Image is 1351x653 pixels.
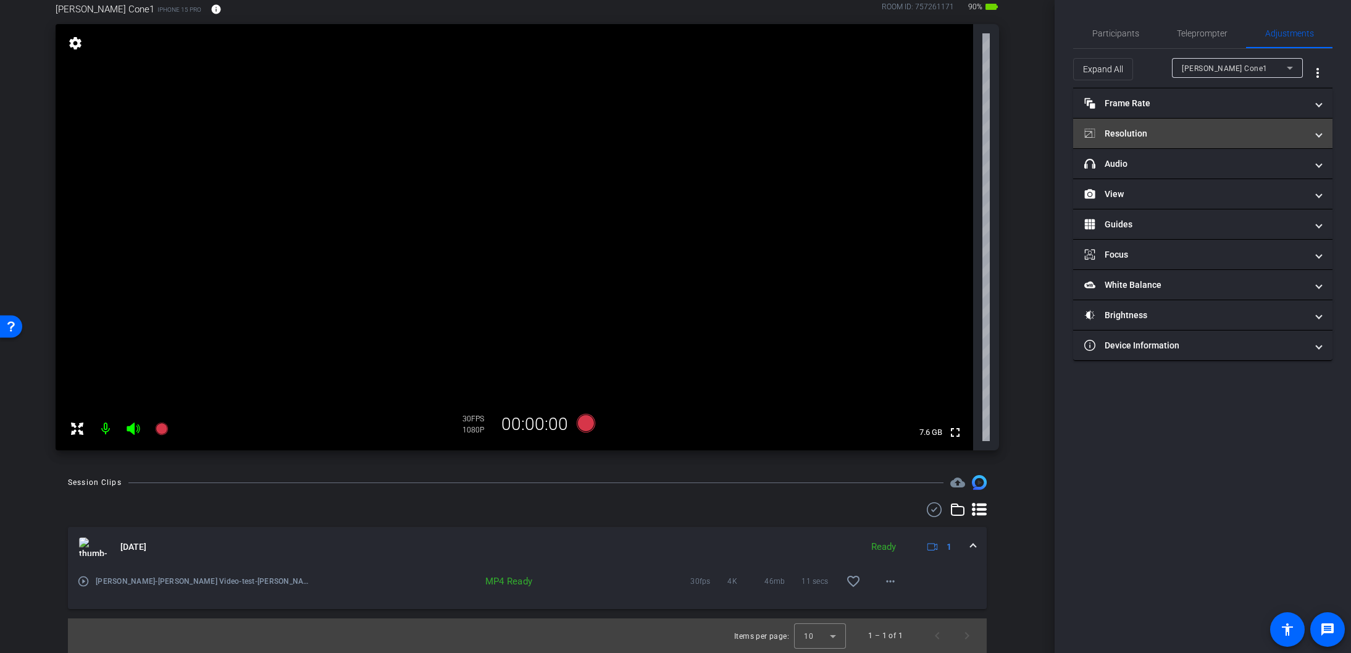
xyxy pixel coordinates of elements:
span: 1 [947,541,952,554]
span: Destinations for your clips [950,475,965,490]
div: Session Clips [68,476,122,489]
mat-expansion-panel-header: White Balance [1073,270,1332,300]
span: 46mb [764,575,801,588]
mat-icon: message [1320,622,1335,637]
div: ROOM ID: 757261171 [882,1,954,19]
span: [PERSON_NAME]-[PERSON_NAME] Video-test-[PERSON_NAME] Cone1-2025-09-25-11-44-57-386-0 [96,575,311,588]
span: 4K [727,575,764,588]
div: thumb-nail[DATE]Ready1 [68,567,987,609]
mat-icon: settings [67,36,84,51]
mat-panel-title: Audio [1084,158,1307,171]
mat-panel-title: Focus [1084,248,1307,261]
img: Session clips [972,475,987,490]
div: 00:00:00 [493,414,576,435]
span: Teleprompter [1177,29,1228,38]
mat-panel-title: Frame Rate [1084,97,1307,110]
mat-expansion-panel-header: Audio [1073,149,1332,179]
span: FPS [471,415,484,423]
mat-expansion-panel-header: Frame Rate [1073,88,1332,118]
span: [PERSON_NAME] Cone1 [56,2,154,16]
mat-expansion-panel-header: View [1073,179,1332,209]
span: Expand All [1083,57,1123,81]
mat-icon: accessibility [1280,622,1295,637]
mat-expansion-panel-header: Focus [1073,240,1332,269]
div: 1080P [462,425,493,435]
span: iPhone 15 Pro [157,5,201,14]
span: 30fps [690,575,727,588]
span: Adjustments [1265,29,1314,38]
span: [PERSON_NAME] Cone1 [1182,64,1268,73]
mat-icon: fullscreen [948,425,963,440]
mat-icon: cloud_upload [950,475,965,490]
span: 7.6 GB [915,425,947,440]
img: thumb-nail [79,537,107,556]
mat-panel-title: Guides [1084,218,1307,231]
div: Ready [865,540,902,554]
mat-icon: more_vert [1310,65,1325,80]
div: Items per page: [734,630,789,642]
mat-expansion-panel-header: thumb-nail[DATE]Ready1 [68,527,987,567]
button: Previous page [922,621,952,651]
span: [DATE] [120,541,146,554]
mat-panel-title: White Balance [1084,279,1307,292]
button: Expand All [1073,58,1133,80]
mat-icon: play_circle_outline [77,575,90,588]
mat-panel-title: View [1084,188,1307,201]
mat-icon: more_horiz [883,574,898,589]
span: 11 secs [801,575,839,588]
button: Next page [952,621,982,651]
button: More Options for Adjustments Panel [1303,58,1332,88]
div: 30 [462,414,493,424]
mat-panel-title: Resolution [1084,127,1307,140]
span: Participants [1092,29,1139,38]
div: 1 – 1 of 1 [868,630,903,642]
mat-panel-title: Brightness [1084,309,1307,322]
mat-expansion-panel-header: Brightness [1073,300,1332,330]
mat-icon: info [211,4,222,15]
mat-expansion-panel-header: Resolution [1073,119,1332,148]
mat-icon: favorite_border [846,574,861,589]
div: MP4 Ready [433,575,538,588]
mat-expansion-panel-header: Guides [1073,209,1332,239]
mat-expansion-panel-header: Device Information [1073,331,1332,360]
mat-panel-title: Device Information [1084,339,1307,352]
